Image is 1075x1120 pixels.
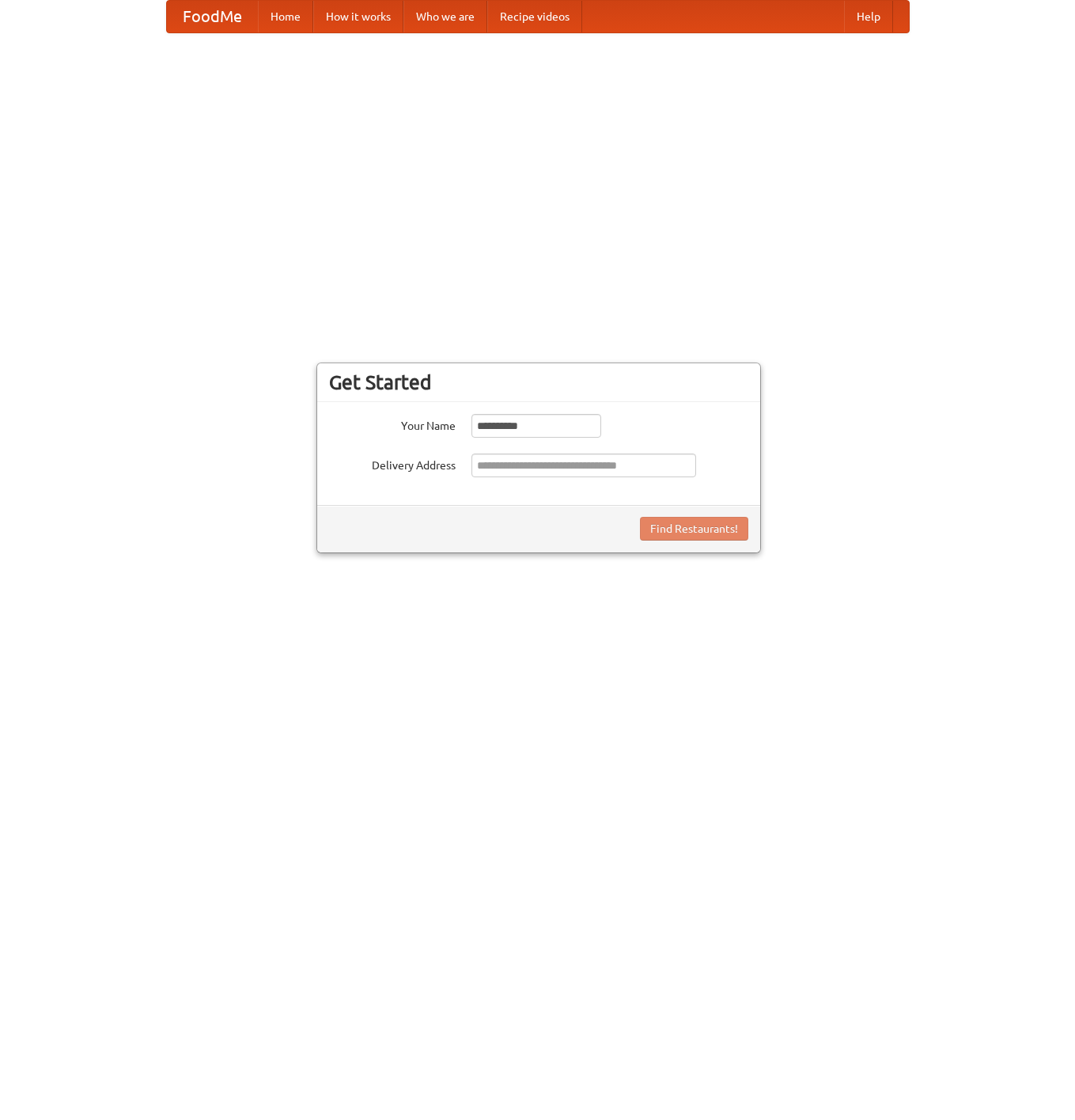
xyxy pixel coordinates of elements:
a: Home [258,1,313,32]
a: Who we are [403,1,487,32]
a: Help [844,1,893,32]
a: FoodMe [167,1,258,32]
label: Delivery Address [329,454,456,473]
label: Your Name [329,414,456,434]
a: How it works [313,1,403,32]
button: Find Restaurants! [640,517,748,541]
h3: Get Started [329,370,748,394]
a: Recipe videos [487,1,582,32]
